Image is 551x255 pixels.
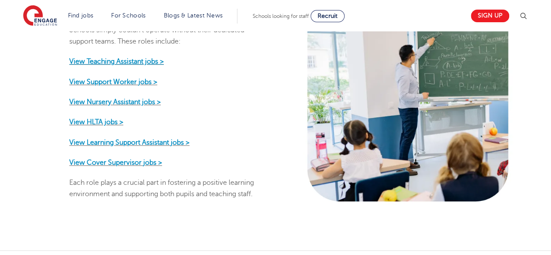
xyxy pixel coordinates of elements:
a: View Teaching Assistant jobs > [69,58,164,65]
p: Schools simply couldn’t operate without their dedicated support teams. These roles include: [69,24,264,48]
span: Recruit [318,13,338,19]
a: For Schools [111,12,145,19]
p: Each role plays a crucial part in fostering a positive learning environment and supporting both p... [69,177,264,200]
a: View Learning Support Assistant jobs > [69,139,189,146]
a: View HLTA jobs > [69,118,123,126]
a: View Support Worker jobs > [69,78,157,86]
a: Sign up [471,10,509,22]
a: Recruit [311,10,345,22]
span: Schools looking for staff [253,13,309,19]
a: Find jobs [68,12,94,19]
a: View Nursery Assistant jobs > [69,98,161,106]
a: View Cover Supervisor jobs > [69,159,162,167]
a: Blogs & Latest News [164,12,223,19]
img: Engage Education [23,5,57,27]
